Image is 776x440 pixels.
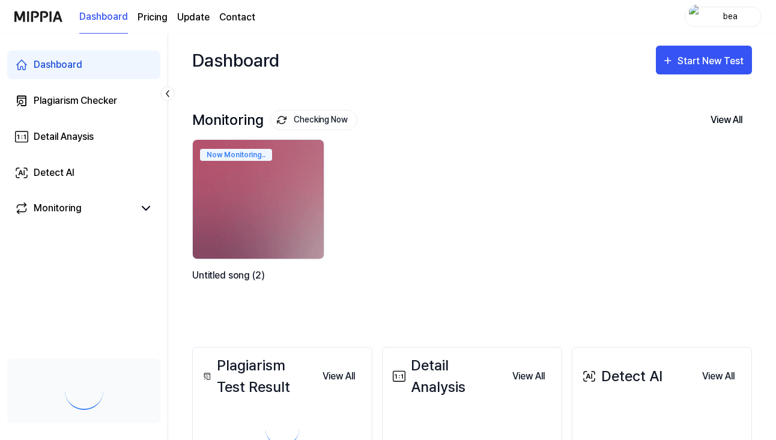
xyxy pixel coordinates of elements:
[192,139,327,311] a: Now Monitoring..backgroundIamgeUntitled song (2)
[701,107,752,133] button: View All
[34,94,117,108] div: Plagiarism Checker
[200,355,313,398] div: Plagiarism Test Result
[34,58,82,72] div: Dashboard
[580,366,662,387] div: Detect AI
[219,10,255,25] a: Contact
[685,7,762,27] button: profilebea
[7,122,160,151] a: Detail Anaysis
[313,364,365,388] button: View All
[193,140,324,259] img: backgroundIamge
[270,110,357,130] button: Checking Now
[277,115,286,125] img: monitoring Icon
[34,130,94,144] div: Detail Anaysis
[693,364,744,388] button: View All
[177,10,210,25] a: Update
[138,10,168,25] a: Pricing
[693,364,744,388] a: View All
[7,50,160,79] a: Dashboard
[192,268,327,298] div: Untitled song (2)
[34,201,82,215] div: Monitoring
[7,158,160,187] a: Detect AI
[503,364,554,388] button: View All
[192,110,357,130] div: Monitoring
[7,86,160,115] a: Plagiarism Checker
[390,355,503,398] div: Detail Analysis
[677,53,746,69] div: Start New Test
[192,46,279,74] div: Dashboard
[313,364,365,388] a: View All
[689,5,703,29] img: profile
[14,201,134,215] a: Monitoring
[34,166,74,180] div: Detect AI
[707,10,754,23] div: bea
[79,1,128,34] a: Dashboard
[656,46,752,74] button: Start New Test
[200,149,272,161] div: Now Monitoring..
[503,364,554,388] a: View All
